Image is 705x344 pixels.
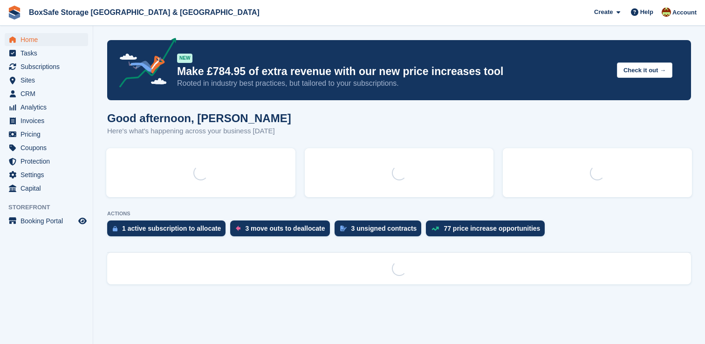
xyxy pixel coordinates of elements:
span: CRM [21,87,76,100]
a: menu [5,168,88,181]
p: ACTIONS [107,211,691,217]
span: Help [640,7,653,17]
div: NEW [177,54,192,63]
img: active_subscription_to_allocate_icon-d502201f5373d7db506a760aba3b589e785aa758c864c3986d89f69b8ff3... [113,226,117,232]
div: 77 price increase opportunities [444,225,540,232]
a: menu [5,33,88,46]
p: Rooted in industry best practices, but tailored to your subscriptions. [177,78,609,89]
a: menu [5,60,88,73]
a: 77 price increase opportunities [426,220,549,241]
img: price_increase_opportunities-93ffe204e8149a01c8c9dc8f82e8f89637d9d84a8eef4429ea346261dce0b2c0.svg [431,227,439,231]
div: 3 move outs to deallocate [245,225,325,232]
div: 1 active subscription to allocate [122,225,221,232]
span: Protection [21,155,76,168]
p: Here's what's happening across your business [DATE] [107,126,291,137]
span: Subscriptions [21,60,76,73]
span: Coupons [21,141,76,154]
a: 1 active subscription to allocate [107,220,230,241]
span: Storefront [8,203,93,212]
span: Create [594,7,613,17]
span: Home [21,33,76,46]
img: Kim [662,7,671,17]
span: Settings [21,168,76,181]
a: menu [5,74,88,87]
h1: Good afternoon, [PERSON_NAME] [107,112,291,124]
a: menu [5,155,88,168]
a: menu [5,182,88,195]
span: Tasks [21,47,76,60]
span: Pricing [21,128,76,141]
a: menu [5,101,88,114]
a: Preview store [77,215,88,227]
a: menu [5,141,88,154]
span: Booking Portal [21,214,76,227]
a: 3 unsigned contracts [335,220,426,241]
div: 3 unsigned contracts [351,225,417,232]
img: price-adjustments-announcement-icon-8257ccfd72463d97f412b2fc003d46551f7dbcb40ab6d574587a9cd5c0d94... [111,38,177,91]
span: Capital [21,182,76,195]
a: menu [5,128,88,141]
a: BoxSafe Storage [GEOGRAPHIC_DATA] & [GEOGRAPHIC_DATA] [25,5,263,20]
span: Invoices [21,114,76,127]
a: menu [5,47,88,60]
a: menu [5,214,88,227]
a: menu [5,114,88,127]
button: Check it out → [617,62,672,78]
img: contract_signature_icon-13c848040528278c33f63329250d36e43548de30e8caae1d1a13099fd9432cc5.svg [340,226,347,231]
span: Analytics [21,101,76,114]
p: Make £784.95 of extra revenue with our new price increases tool [177,65,609,78]
span: Account [672,8,697,17]
img: move_outs_to_deallocate_icon-f764333ba52eb49d3ac5e1228854f67142a1ed5810a6f6cc68b1a99e826820c5.svg [236,226,240,231]
span: Sites [21,74,76,87]
a: menu [5,87,88,100]
a: 3 move outs to deallocate [230,220,334,241]
img: stora-icon-8386f47178a22dfd0bd8f6a31ec36ba5ce8667c1dd55bd0f319d3a0aa187defe.svg [7,6,21,20]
